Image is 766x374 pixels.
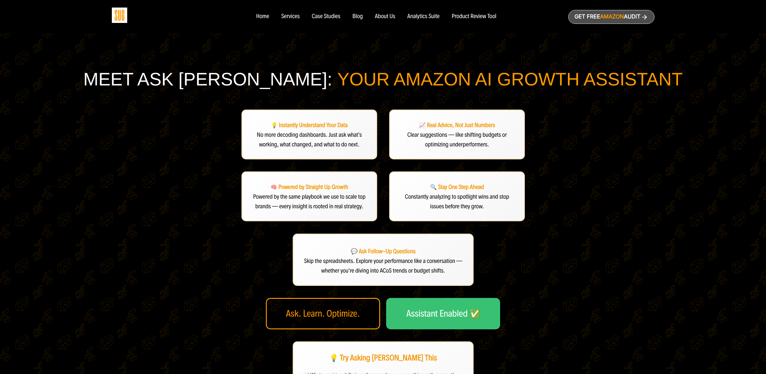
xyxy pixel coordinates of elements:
[407,131,506,148] span: Clear suggestions — like shifting budgets or optimizing underperformers.
[329,352,437,363] span: 💡 Try Asking [PERSON_NAME] This
[419,122,495,129] strong: 📈 Real Advice, Not Just Numbers
[256,13,269,20] a: Home
[112,8,127,23] img: Sug
[375,13,396,20] a: About Us
[271,122,348,129] strong: 💡 Instantly Understand Your Data
[83,69,332,89] span: Meet Ask [PERSON_NAME]:
[405,193,509,210] span: Constantly analyzing to spotlight wins and stop issues before they grow.
[312,13,340,20] a: Case Studies
[568,10,654,24] a: Get freeAmazonAudit
[257,131,361,148] span: No more decoding dashboards. Just ask what's working, what changed, and what to do next.
[407,13,440,20] a: Analytics Suite
[600,14,624,20] span: Amazon
[281,13,300,20] a: Services
[452,13,496,20] a: Product Review Tool
[337,69,683,89] span: Your Amazon AI Growth Assistant
[266,298,380,329] div: Ask. Learn. Optimize.
[270,184,348,191] strong: 🧠 Powered by Straight Up Growth
[351,248,415,255] span: 💬 Ask Follow-Up Questions
[253,193,365,210] span: Powered by the same playbook we use to scale top brands — every insight is rooted in real strategy.
[304,257,462,274] span: Skip the spreadsheets. Explore your performance like a conversation — whether you're diving into ...
[386,298,500,329] a: Assistant Enabled ✅
[430,184,484,191] strong: 🔍 Stay One Step Ahead
[352,13,363,20] a: Blog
